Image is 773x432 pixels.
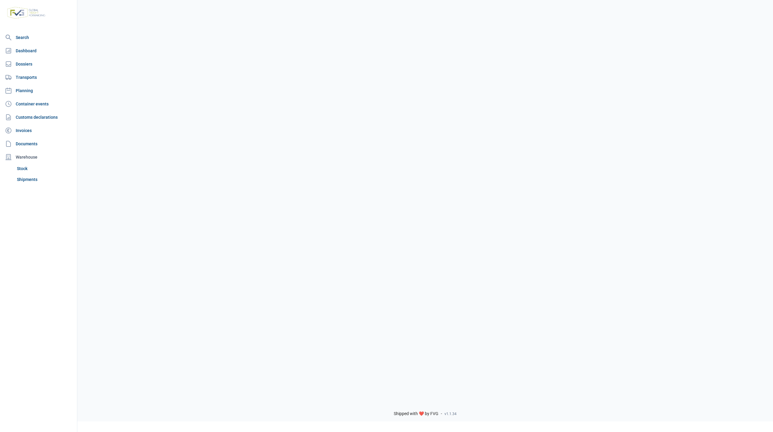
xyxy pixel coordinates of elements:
div: Warehouse [2,151,75,163]
a: Container events [2,98,75,110]
a: Transports [2,71,75,83]
a: Invoices [2,124,75,137]
a: Documents [2,138,75,150]
a: Dashboard [2,45,75,57]
span: v1.1.34 [444,411,457,416]
span: - [441,411,442,417]
a: Planning [2,85,75,97]
a: Dossiers [2,58,75,70]
a: Shipments [14,174,75,185]
a: Customs declarations [2,111,75,123]
span: Shipped with ❤️ by FVG [394,411,438,417]
a: Stock [14,163,75,174]
a: Search [2,31,75,44]
img: FVG - Global freight forwarding [5,5,48,21]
